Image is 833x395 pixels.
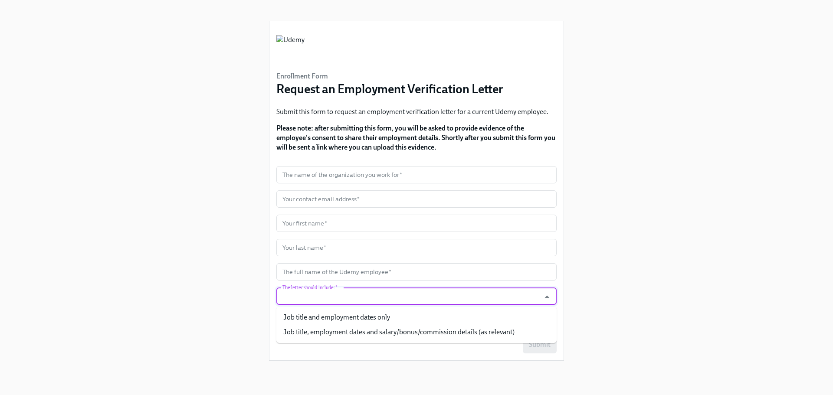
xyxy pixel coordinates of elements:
[276,325,557,340] li: Job title, employment dates and salary/bonus/commission details (as relevant)
[276,35,305,61] img: Udemy
[540,290,554,304] button: Close
[276,107,557,117] p: Submit this form to request an employment verification letter for a current Udemy employee.
[276,81,503,97] h3: Request an Employment Verification Letter
[276,124,555,151] strong: Please note: after submitting this form, you will be asked to provide evidence of the employee's ...
[276,310,557,325] li: Job title and employment dates only
[276,72,503,81] h6: Enrollment Form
